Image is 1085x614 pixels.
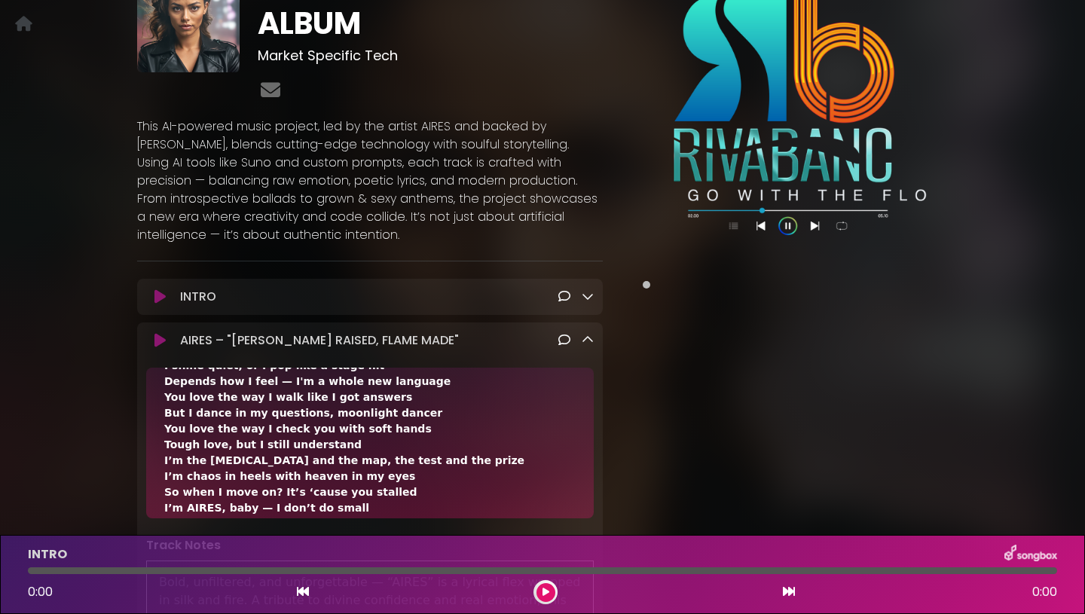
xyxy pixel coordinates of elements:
[28,583,53,600] span: 0:00
[180,288,216,306] p: INTRO
[28,545,67,564] p: INTRO
[1032,583,1057,601] span: 0:00
[137,118,603,244] p: This AI-powered music project, led by the artist AIRES and backed by [PERSON_NAME], blends cuttin...
[1004,545,1057,564] img: songbox-logo-white.png
[258,47,602,64] h3: Market Specific Tech
[180,331,459,350] p: AIRES – "[PERSON_NAME] RAISED, FLAME MADE"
